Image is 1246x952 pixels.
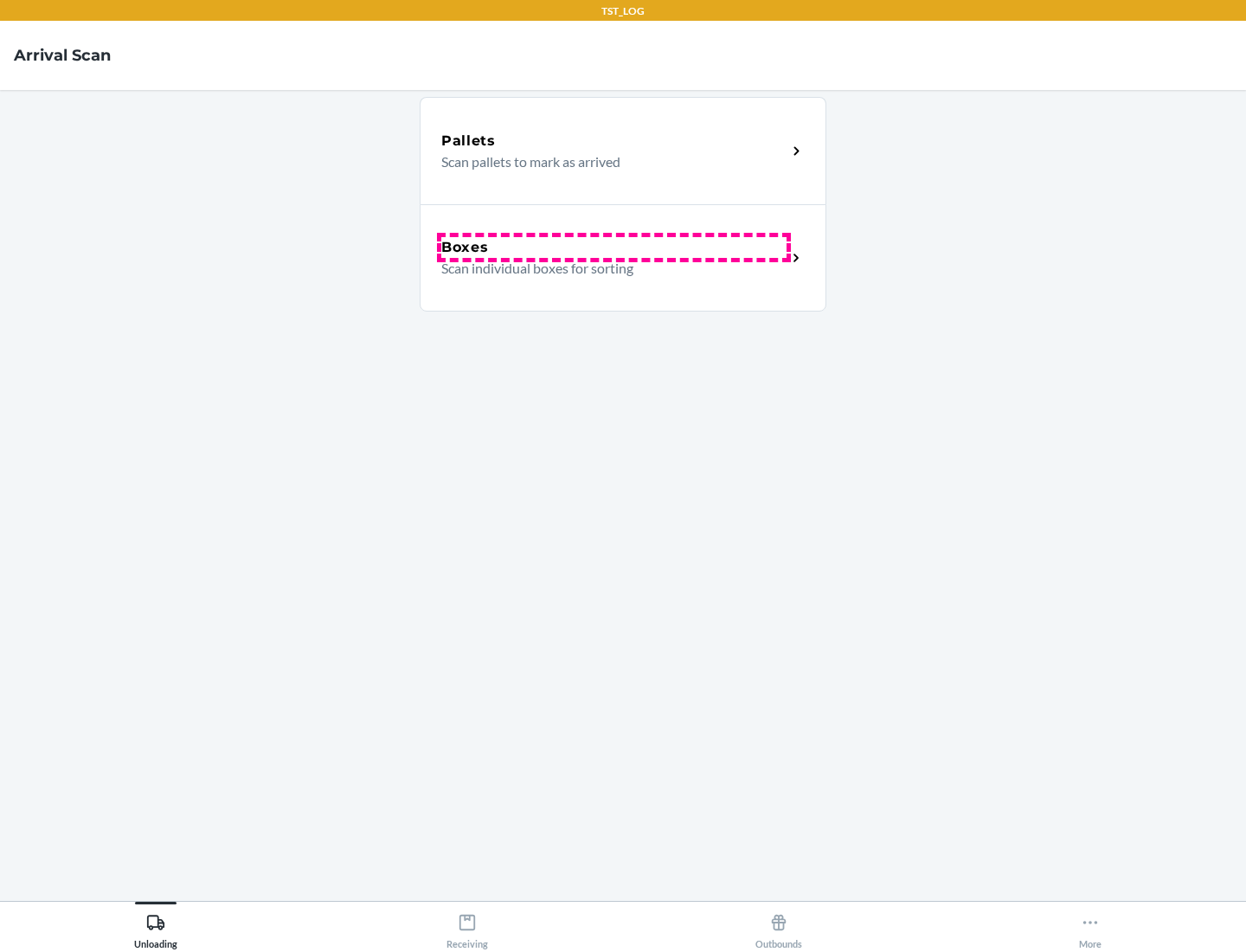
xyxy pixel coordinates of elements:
[420,97,826,204] a: PalletsScan pallets to mark as arrived
[14,44,111,67] h4: Arrival Scan
[441,131,496,151] h5: Pallets
[441,237,489,258] h5: Boxes
[441,258,773,279] p: Scan individual boxes for sorting
[601,3,645,19] p: TST_LOG
[446,906,488,949] div: Receiving
[420,204,826,312] a: BoxesScan individual boxes for sorting
[934,902,1246,949] button: More
[311,902,623,949] button: Receiving
[1079,906,1101,949] div: More
[755,906,802,949] div: Outbounds
[134,906,177,949] div: Unloading
[623,902,934,949] button: Outbounds
[441,151,773,172] p: Scan pallets to mark as arrived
